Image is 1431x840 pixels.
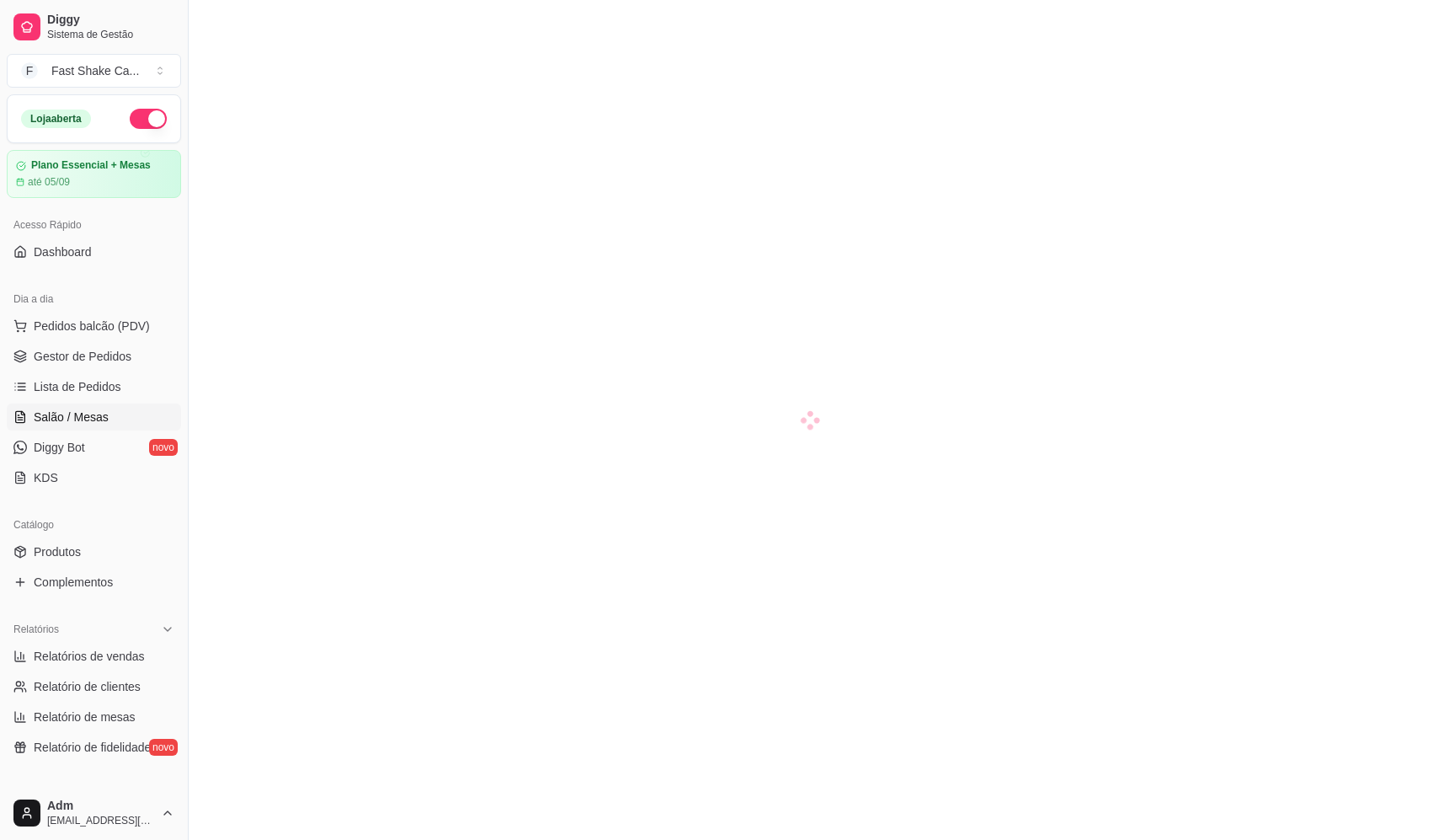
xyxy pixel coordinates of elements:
div: Acesso Rápido [7,211,181,238]
a: Produtos [7,538,181,565]
div: Fast Shake Ca ... [51,62,139,79]
a: KDS [7,464,181,491]
span: F [21,62,38,79]
span: Relatórios [13,623,59,636]
span: Relatórios de vendas [34,648,145,665]
a: Relatórios de vendas [7,643,181,670]
div: Gerenciar [7,781,181,808]
div: Loja aberta [21,110,91,128]
a: Dashboard [7,238,181,265]
div: Dia a dia [7,286,181,313]
a: Complementos [7,569,181,596]
span: Lista de Pedidos [34,378,121,395]
a: Relatório de mesas [7,704,181,730]
span: Salão / Mesas [34,409,109,425]
span: Diggy Bot [34,439,85,456]
a: Relatório de clientes [7,673,181,700]
span: Dashboard [34,243,92,260]
a: Relatório de fidelidadenovo [7,734,181,761]
span: Adm [47,799,154,814]
a: Gestor de Pedidos [7,343,181,370]
span: Sistema de Gestão [47,28,174,41]
span: Produtos [34,543,81,560]
article: até 05/09 [28,175,70,189]
div: Catálogo [7,511,181,538]
a: Salão / Mesas [7,404,181,431]
span: Relatório de fidelidade [34,739,151,756]
a: Plano Essencial + Mesasaté 05/09 [7,150,181,198]
button: Select a team [7,54,181,88]
article: Plano Essencial + Mesas [31,159,151,172]
button: Alterar Status [130,109,167,129]
span: Pedidos balcão (PDV) [34,318,150,334]
button: Adm[EMAIL_ADDRESS][DOMAIN_NAME] [7,793,181,833]
a: Diggy Botnovo [7,434,181,461]
span: Relatório de mesas [34,709,136,725]
span: Gestor de Pedidos [34,348,131,365]
span: Diggy [47,13,174,28]
a: DiggySistema de Gestão [7,7,181,47]
span: KDS [34,469,58,486]
a: Lista de Pedidos [7,373,181,400]
span: [EMAIL_ADDRESS][DOMAIN_NAME] [47,814,154,827]
span: Complementos [34,574,113,591]
button: Pedidos balcão (PDV) [7,313,181,340]
span: Relatório de clientes [34,678,141,695]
